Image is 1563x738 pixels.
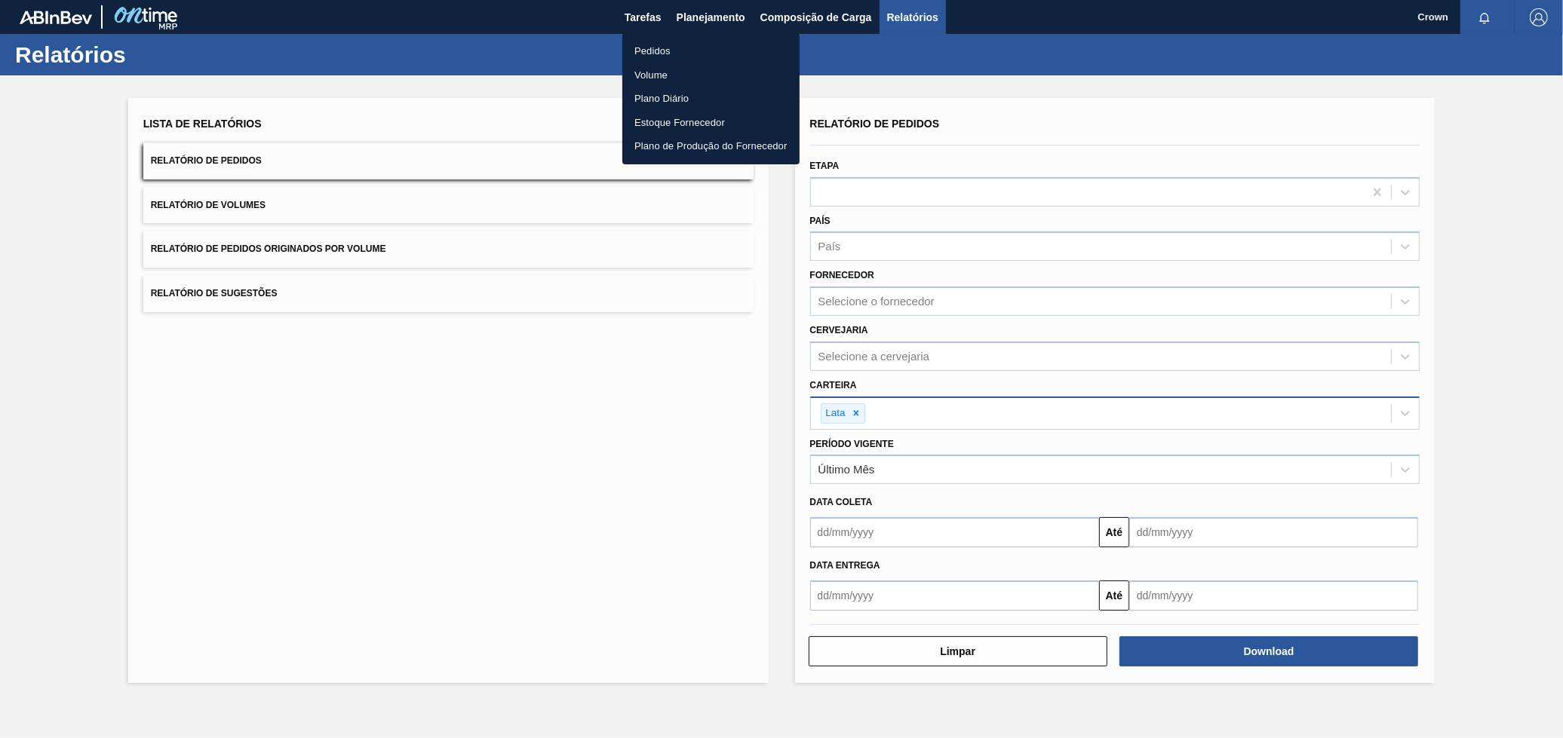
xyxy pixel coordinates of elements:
a: Estoque Fornecedor [622,111,800,135]
a: Plano Diário [622,87,800,111]
a: Pedidos [622,39,800,63]
a: Plano de Produção do Fornecedor [622,134,800,158]
a: Volume [622,63,800,87]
